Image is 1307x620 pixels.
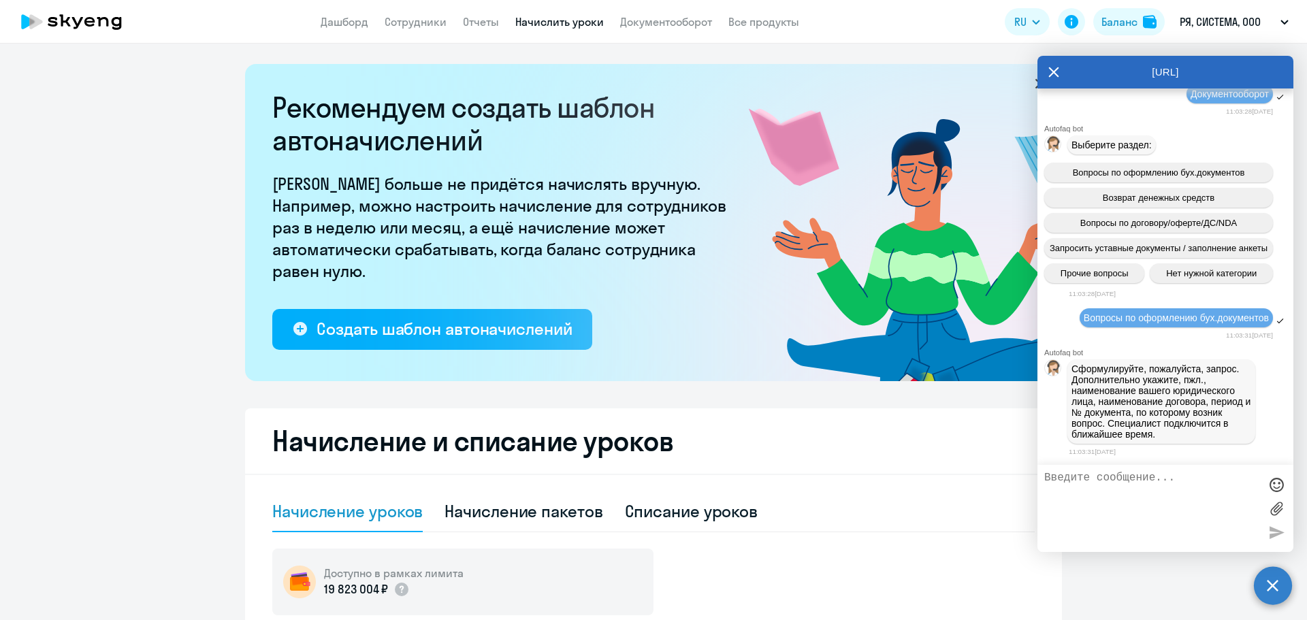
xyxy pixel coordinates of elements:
[1045,360,1062,380] img: bot avatar
[1069,290,1116,297] time: 11:03:28[DATE]
[728,15,799,29] a: Все продукты
[1044,213,1273,233] button: Вопросы по договору/оферте/ДС/NDA
[1071,363,1253,440] span: Сформулируйте, пожалуйста, запрос. Дополнительно укажите, пжл., наименование вашего юридического ...
[324,581,388,598] p: 19 823 004 ₽
[1226,108,1273,115] time: 11:03:28[DATE]
[1191,88,1269,99] span: Документооборот
[625,500,758,522] div: Списание уроков
[1103,193,1214,203] span: Возврат денежных средств
[1014,14,1027,30] span: RU
[515,15,604,29] a: Начислить уроки
[1150,263,1273,283] button: Нет нужной категории
[1045,136,1062,156] img: bot avatar
[1226,331,1273,339] time: 11:03:31[DATE]
[1044,238,1273,258] button: Запросить уставные документы / заполнение анкеты
[1073,167,1245,178] span: Вопросы по оформлению бух.документов
[324,566,464,581] h5: Доступно в рамках лимита
[272,173,735,282] p: [PERSON_NAME] больше не придётся начислять вручную. Например, можно настроить начисление для сотр...
[1071,140,1152,150] span: Выберите раздел:
[1143,15,1157,29] img: balance
[1050,243,1268,253] span: Запросить уставные документы / заполнение анкеты
[1266,498,1287,519] label: Лимит 10 файлов
[321,15,368,29] a: Дашборд
[620,15,712,29] a: Документооборот
[1044,263,1144,283] button: Прочие вопросы
[1044,348,1293,357] div: Autofaq bot
[272,500,423,522] div: Начисление уроков
[272,309,592,350] button: Создать шаблон автоначислений
[1044,125,1293,133] div: Autofaq bot
[1173,5,1295,38] button: РЯ, СИСТЕМА, ООО
[283,566,316,598] img: wallet-circle.png
[1044,163,1273,182] button: Вопросы по оформлению бух.документов
[1093,8,1165,35] button: Балансbalance
[463,15,499,29] a: Отчеты
[385,15,447,29] a: Сотрудники
[272,425,1035,457] h2: Начисление и списание уроков
[317,318,572,340] div: Создать шаблон автоначислений
[1069,448,1116,455] time: 11:03:31[DATE]
[445,500,602,522] div: Начисление пакетов
[1166,268,1257,278] span: Нет нужной категории
[1044,188,1273,208] button: Возврат денежных средств
[1084,312,1269,323] span: Вопросы по оформлению бух.документов
[1080,218,1237,228] span: Вопросы по договору/оферте/ДС/NDA
[1180,14,1261,30] p: РЯ, СИСТЕМА, ООО
[1061,268,1129,278] span: Прочие вопросы
[272,91,735,157] h2: Рекомендуем создать шаблон автоначислений
[1005,8,1050,35] button: RU
[1101,14,1137,30] div: Баланс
